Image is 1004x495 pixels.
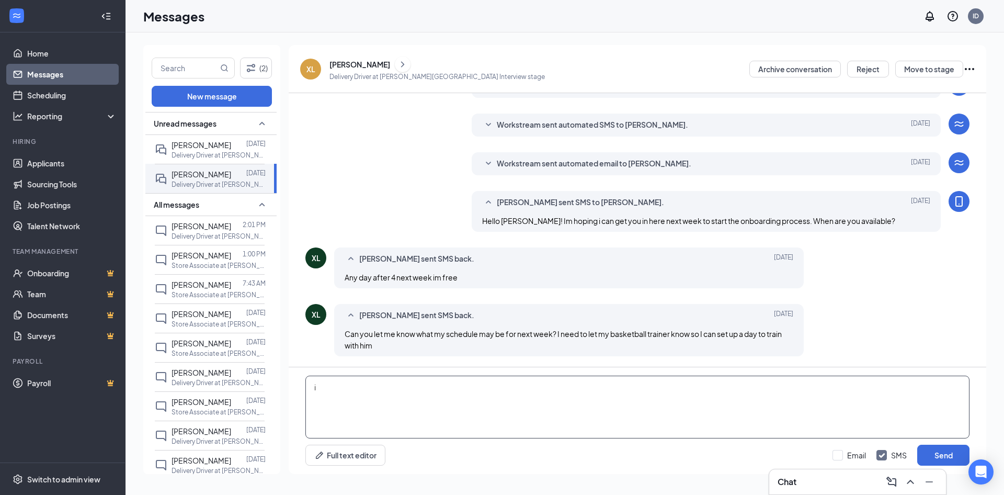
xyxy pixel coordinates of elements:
p: Delivery Driver at [PERSON_NAME] [172,151,266,160]
p: Store Associate at [PERSON_NAME] [172,349,266,358]
p: [DATE] [246,396,266,405]
button: Reject [847,61,889,77]
svg: SmallChevronDown [482,157,495,170]
svg: SmallChevronUp [345,309,357,322]
span: Any day after 4 next week im free [345,273,458,282]
a: SurveysCrown [27,325,117,346]
span: [PERSON_NAME] [172,339,231,348]
svg: ComposeMessage [885,476,898,488]
svg: ChatInactive [155,342,167,354]
svg: ChatInactive [155,224,167,237]
a: Job Postings [27,195,117,216]
input: Search [152,58,218,78]
div: Switch to admin view [27,474,100,485]
span: [PERSON_NAME] sent SMS back. [359,253,474,265]
svg: ChatInactive [155,254,167,266]
p: 2:01 PM [243,220,266,229]
svg: DoubleChat [155,173,167,185]
svg: Pen [314,450,325,460]
svg: ChatInactive [155,430,167,442]
span: Workstream sent automated email to [PERSON_NAME]. [497,157,691,170]
svg: ChevronUp [904,476,917,488]
p: [DATE] [246,337,266,346]
button: ChevronUp [902,474,919,490]
svg: ChatInactive [155,400,167,413]
div: Team Management [13,247,115,256]
span: [DATE] [911,196,930,209]
svg: SmallChevronUp [256,117,268,130]
p: [DATE] [246,367,266,376]
span: [DATE] [911,119,930,131]
p: [DATE] [246,455,266,464]
button: Minimize [921,474,938,490]
div: Payroll [13,357,115,366]
a: Home [27,43,117,64]
svg: Analysis [13,111,23,121]
span: [PERSON_NAME] [172,456,231,465]
span: [DATE] [774,253,793,265]
span: [DATE] [774,309,793,322]
p: Delivery Driver at [PERSON_NAME][GEOGRAPHIC_DATA] Interview stage [329,72,545,81]
h3: Chat [778,476,796,488]
p: Delivery Driver at [PERSON_NAME] [172,378,266,387]
a: TeamCrown [27,284,117,305]
span: Can you let me know what my schedule may be for next week? I need to let my basketball trainer kn... [345,329,782,350]
p: 1:00 PM [243,250,266,258]
p: Store Associate at [PERSON_NAME] [172,261,266,270]
svg: ChatInactive [155,312,167,325]
div: [PERSON_NAME] [329,59,390,70]
button: Move to stage [895,61,963,77]
div: Hiring [13,137,115,146]
span: [DATE] [911,157,930,170]
span: [PERSON_NAME] [172,140,231,150]
p: Delivery Driver at [PERSON_NAME] [172,180,266,189]
span: [PERSON_NAME] sent SMS back. [359,309,474,322]
p: [DATE] [246,168,266,177]
a: PayrollCrown [27,373,117,393]
svg: WorkstreamLogo [12,10,22,21]
a: Scheduling [27,85,117,106]
button: Filter (2) [240,58,272,78]
p: Store Associate at [PERSON_NAME] [172,408,266,417]
svg: Minimize [923,476,935,488]
p: Delivery Driver at [PERSON_NAME] [172,232,266,241]
svg: WorkstreamLogo [953,118,965,130]
svg: DoubleChat [155,143,167,156]
button: Send [917,445,969,466]
a: Talent Network [27,216,117,237]
a: Messages [27,64,117,85]
span: Hello [PERSON_NAME]! Im hoping i can get you in here next week to start the onboarding process. W... [482,216,895,226]
svg: SmallChevronDown [482,119,495,131]
div: XL [312,253,321,263]
p: [DATE] [246,139,266,148]
svg: SmallChevronUp [345,253,357,265]
svg: Settings [13,474,23,485]
button: Full text editorPen [305,445,385,466]
span: [PERSON_NAME] [172,309,231,319]
svg: ChatInactive [155,283,167,296]
span: [PERSON_NAME] [172,221,231,231]
span: Unread messages [154,118,216,129]
button: ComposeMessage [883,474,900,490]
p: [DATE] [246,425,266,434]
p: Store Associate at [PERSON_NAME] [172,320,266,329]
svg: Collapse [101,11,111,21]
span: [PERSON_NAME] sent SMS to [PERSON_NAME]. [497,196,664,209]
span: [PERSON_NAME] [172,170,231,179]
svg: WorkstreamLogo [953,156,965,169]
div: XL [312,309,321,320]
textarea: i [305,376,969,438]
p: 7:43 AM [243,279,266,288]
svg: Notifications [923,10,936,22]
svg: SmallChevronUp [256,198,268,211]
p: Delivery Driver at [PERSON_NAME] [172,437,266,446]
span: [PERSON_NAME] [172,280,231,289]
svg: ChevronRight [397,58,408,71]
span: [PERSON_NAME] [172,397,231,407]
svg: Filter [245,62,257,74]
span: Workstream sent automated SMS to [PERSON_NAME]. [497,119,688,131]
svg: QuestionInfo [946,10,959,22]
a: Applicants [27,153,117,174]
a: DocumentsCrown [27,305,117,325]
svg: SmallChevronUp [482,196,495,209]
